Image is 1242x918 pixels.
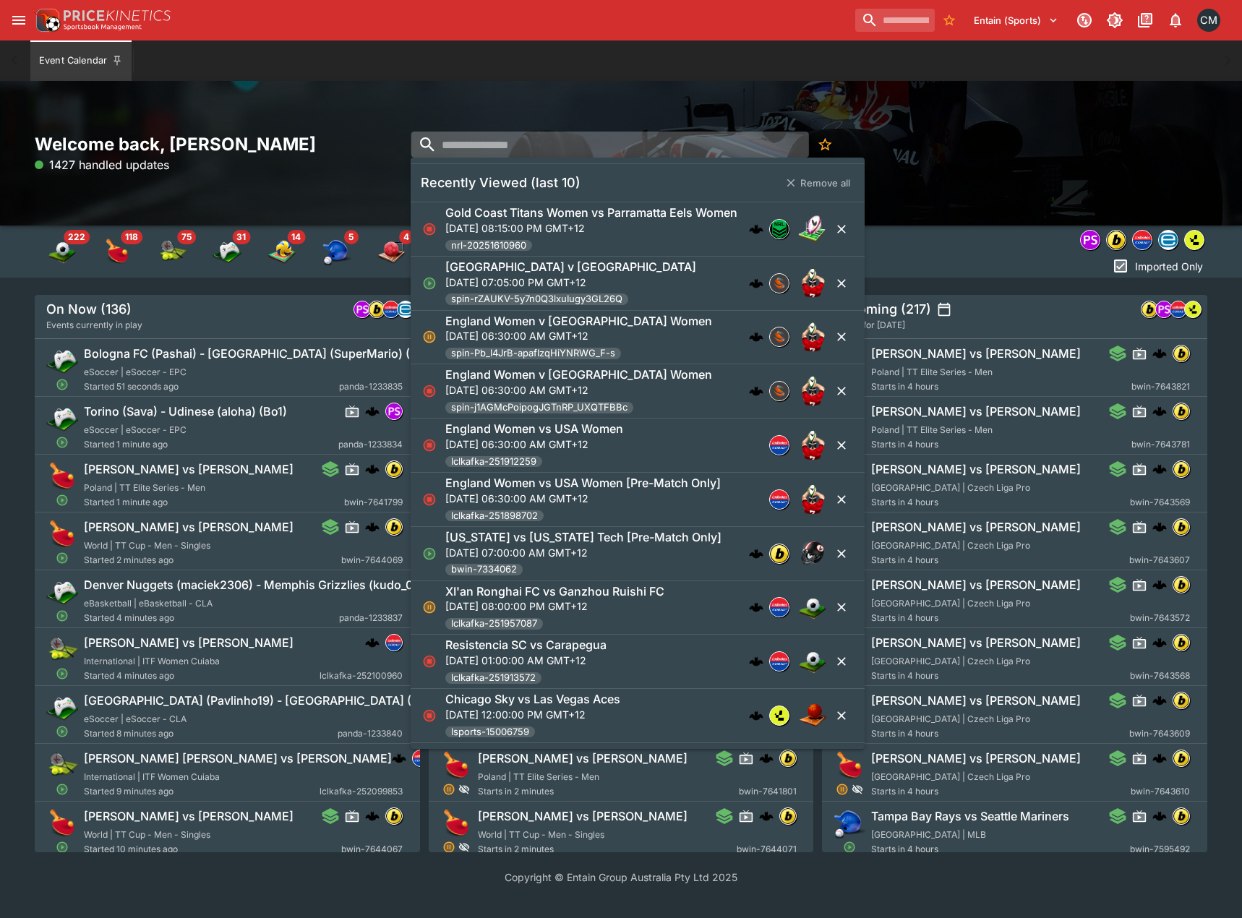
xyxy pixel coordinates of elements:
[445,545,721,560] p: [DATE] 07:00:00 AM GMT+12
[798,269,827,298] img: rugby_union.png
[871,366,993,377] span: Poland | TT Elite Series - Men
[769,219,789,239] div: nrl
[48,237,77,266] div: Soccer
[422,330,437,344] svg: Suspended
[770,327,789,346] img: sportingsolutions.jpeg
[779,750,795,766] img: bwin.png
[1152,462,1167,476] div: cerberus
[770,436,789,455] img: lclkafka.png
[749,276,763,291] div: cerberus
[365,404,380,419] img: logo-cerberus.svg
[445,530,721,545] h6: [US_STATE] vs [US_STATE] Tech [Pre-Match Only]
[871,540,1030,551] span: [GEOGRAPHIC_DATA] | Czech Liga Pro
[1077,226,1207,254] div: Event type filters
[440,807,472,839] img: table_tennis.png
[46,634,78,666] img: tennis.png
[871,437,1131,452] span: Starts in 4 hours
[365,520,380,534] img: logo-cerberus.svg
[56,436,69,449] svg: Open
[322,237,351,266] img: baseball
[1173,345,1190,362] div: bwin
[855,9,935,32] input: search
[749,276,763,291] img: logo-cerberus.svg
[770,598,789,617] img: lclkafka.png
[445,455,542,469] span: lclkafka-251912259
[56,609,69,622] svg: Open
[445,314,712,329] h6: England Women v [GEOGRAPHIC_DATA] Women
[365,462,380,476] img: logo-cerberus.svg
[413,750,429,766] img: lclkafka.png
[84,635,294,651] h6: [PERSON_NAME] vs [PERSON_NAME]
[84,366,187,377] span: eSoccer | eSoccer - EPC
[445,509,544,523] span: lclkafka-251898702
[749,654,763,669] div: cerberus
[84,379,339,394] span: Started 51 seconds ago
[798,593,827,622] img: soccer.png
[287,230,305,244] span: 14
[386,403,402,419] img: pandascore.png
[411,132,808,158] input: search
[1173,460,1190,478] div: bwin
[84,520,294,535] h6: [PERSON_NAME] vs [PERSON_NAME]
[1129,726,1190,741] span: bwin-7643609
[445,617,543,631] span: lclkafka-251957087
[46,301,132,317] h5: On Now (136)
[1173,635,1189,651] img: bwin.png
[749,708,763,723] div: cerberus
[478,809,688,824] h6: [PERSON_NAME] vs [PERSON_NAME]
[445,638,607,653] h6: Resistencia SC vs Carapegua
[769,651,789,672] div: lclkafka
[267,237,296,266] img: volleyball
[32,6,61,35] img: PriceKinetics Logo
[422,222,437,236] svg: Closed
[397,301,414,318] div: betradar
[938,9,961,32] button: No Bookmarks
[445,491,721,506] p: [DATE] 06:30:00 AM GMT+12
[779,808,795,824] img: bwin.png
[158,237,187,266] div: Tennis
[46,518,78,550] img: table_tennis.png
[46,807,78,839] img: table_tennis.png
[84,611,339,625] span: Started 4 minutes ago
[798,539,827,568] img: american_football.png
[871,424,993,435] span: Poland | TT Elite Series - Men
[84,553,341,567] span: Started 2 minutes ago
[422,654,437,669] svg: Closed
[749,708,763,723] img: logo-cerberus.svg
[339,379,403,394] span: panda-1233835
[1152,404,1167,419] div: cerberus
[365,520,380,534] div: cerberus
[798,377,827,406] img: rugby_union.png
[749,600,763,614] img: logo-cerberus.svg
[320,784,403,799] span: lclkafka-252099853
[1155,301,1173,318] div: pandascore
[365,462,380,476] div: cerberus
[445,259,696,275] h6: [GEOGRAPHIC_DATA] v [GEOGRAPHIC_DATA]
[1184,301,1202,318] div: lsports
[385,518,403,536] div: bwin
[770,652,789,671] img: lclkafka.png
[1173,750,1189,766] img: bwin.png
[1102,7,1128,33] button: Toggle light/dark mode
[422,492,437,507] svg: Closed
[1130,611,1190,625] span: bwin-7643572
[834,750,865,781] img: table_tennis.png
[1131,379,1190,394] span: bwin-7643821
[871,578,1081,593] h6: [PERSON_NAME] vs [PERSON_NAME]
[1197,9,1220,32] div: Cameron Matheson
[798,647,827,676] img: soccer.png
[445,275,696,290] p: [DATE] 07:05:00 PM GMT+12
[445,653,607,668] p: [DATE] 01:00:00 AM GMT+12
[386,519,402,535] img: bwin.png
[377,237,406,266] div: Handball
[445,367,712,382] h6: England Women v [GEOGRAPHIC_DATA] Women
[798,431,827,460] img: rugby_union.png
[121,230,142,244] span: 118
[871,346,1081,361] h6: [PERSON_NAME] vs [PERSON_NAME]
[213,237,241,266] img: esports
[749,654,763,669] img: logo-cerberus.svg
[1130,842,1190,857] span: bwin-7595492
[1152,404,1167,419] img: logo-cerberus.svg
[798,701,827,730] img: basketball.png
[445,421,623,437] h6: England Women vs USA Women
